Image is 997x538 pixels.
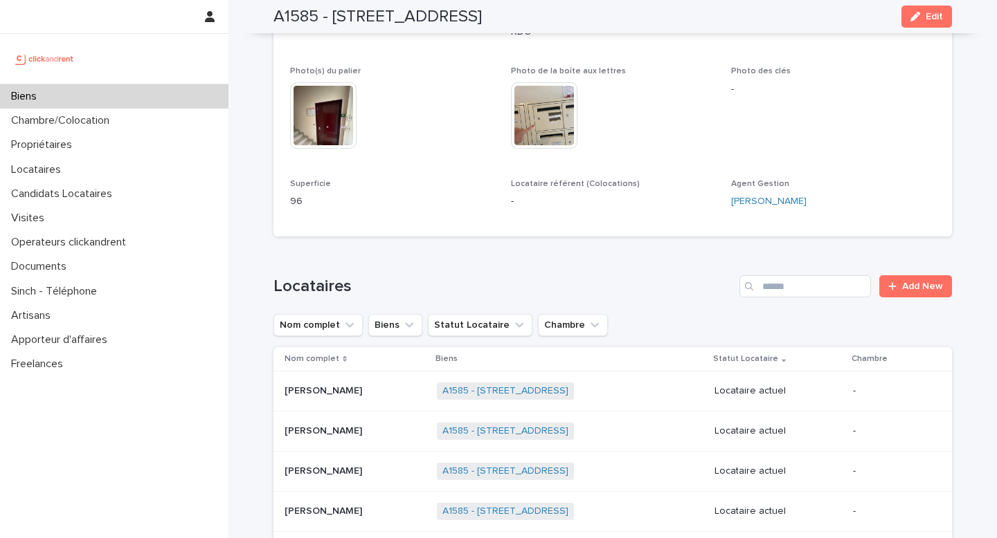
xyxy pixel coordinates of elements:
[853,505,930,517] p: -
[273,491,952,531] tr: [PERSON_NAME][PERSON_NAME] A1585 - [STREET_ADDRESS] Locataire actuel-
[6,114,120,127] p: Chambre/Colocation
[442,465,568,477] a: A1585 - [STREET_ADDRESS]
[285,382,365,397] p: [PERSON_NAME]
[715,465,842,477] p: Locataire actuel
[290,180,331,188] span: Superficie
[926,12,943,21] span: Edit
[435,351,458,367] p: Biens
[442,425,568,437] a: A1585 - [STREET_ADDRESS]
[715,385,842,397] p: Locataire actuel
[731,67,791,75] span: Photo des clés
[6,187,123,201] p: Candidats Locataires
[6,90,48,103] p: Biens
[715,505,842,517] p: Locataire actuel
[273,314,363,336] button: Nom complet
[879,275,952,297] a: Add New
[713,351,778,367] p: Statut Locataire
[6,333,118,346] p: Apporteur d'affaires
[852,351,888,367] p: Chambre
[511,67,626,75] span: Photo de la boîte aux lettres
[273,7,482,27] h2: A1585 - [STREET_ADDRESS]
[290,67,361,75] span: Photo(s) du palier
[442,505,568,517] a: A1585 - [STREET_ADDRESS]
[715,425,842,437] p: Locataire actuel
[853,425,930,437] p: -
[901,6,952,28] button: Edit
[11,45,78,73] img: UCB0brd3T0yccxBKYDjQ
[853,465,930,477] p: -
[853,385,930,397] p: -
[368,314,422,336] button: Biens
[428,314,532,336] button: Statut Locataire
[731,180,789,188] span: Agent Gestion
[538,314,608,336] button: Chambre
[731,82,935,97] p: -
[285,351,339,367] p: Nom complet
[285,423,365,437] p: [PERSON_NAME]
[6,212,55,225] p: Visites
[6,138,83,151] p: Propriétaires
[731,194,807,209] a: [PERSON_NAME]
[6,285,108,298] p: Sinch - Téléphone
[6,260,78,273] p: Documents
[739,275,871,297] input: Search
[6,309,62,322] p: Artisans
[290,194,494,209] p: 96
[511,194,715,209] p: -
[285,503,365,517] p: [PERSON_NAME]
[442,385,568,397] a: A1585 - [STREET_ADDRESS]
[902,281,943,291] span: Add New
[6,358,74,371] p: Freelances
[6,236,137,249] p: Operateurs clickandrent
[273,452,952,492] tr: [PERSON_NAME][PERSON_NAME] A1585 - [STREET_ADDRESS] Locataire actuel-
[285,463,365,477] p: [PERSON_NAME]
[273,277,734,297] h1: Locataires
[6,163,72,176] p: Locataires
[273,371,952,411] tr: [PERSON_NAME][PERSON_NAME] A1585 - [STREET_ADDRESS] Locataire actuel-
[273,411,952,452] tr: [PERSON_NAME][PERSON_NAME] A1585 - [STREET_ADDRESS] Locataire actuel-
[511,180,640,188] span: Locataire référent (Colocations)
